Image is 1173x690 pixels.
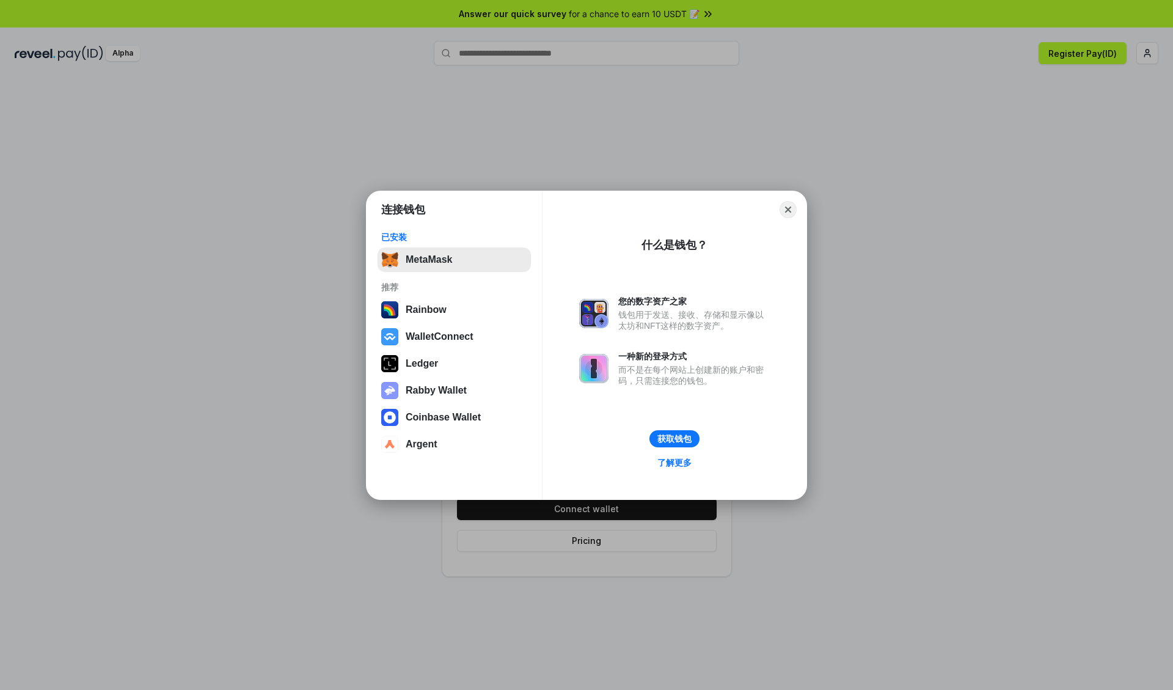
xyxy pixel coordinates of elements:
[378,432,531,457] button: Argent
[406,254,452,265] div: MetaMask
[657,433,692,444] div: 获取钱包
[618,309,770,331] div: 钱包用于发送、接收、存储和显示像以太坊和NFT这样的数字资产。
[780,201,797,218] button: Close
[378,378,531,403] button: Rabby Wallet
[650,455,699,471] a: 了解更多
[381,202,425,217] h1: 连接钱包
[378,298,531,322] button: Rainbow
[579,299,608,328] img: svg+xml,%3Csvg%20xmlns%3D%22http%3A%2F%2Fwww.w3.org%2F2000%2Fsvg%22%20fill%3D%22none%22%20viewBox...
[657,457,692,468] div: 了解更多
[406,439,437,450] div: Argent
[381,282,527,293] div: 推荐
[579,354,608,383] img: svg+xml,%3Csvg%20xmlns%3D%22http%3A%2F%2Fwww.w3.org%2F2000%2Fsvg%22%20fill%3D%22none%22%20viewBox...
[618,296,770,307] div: 您的数字资产之家
[641,238,707,252] div: 什么是钱包？
[381,409,398,426] img: svg+xml,%3Csvg%20width%3D%2228%22%20height%3D%2228%22%20viewBox%3D%220%200%2028%2028%22%20fill%3D...
[406,358,438,369] div: Ledger
[381,328,398,345] img: svg+xml,%3Csvg%20width%3D%2228%22%20height%3D%2228%22%20viewBox%3D%220%200%2028%2028%22%20fill%3D...
[618,364,770,386] div: 而不是在每个网站上创建新的账户和密码，只需连接您的钱包。
[381,382,398,399] img: svg+xml,%3Csvg%20xmlns%3D%22http%3A%2F%2Fwww.w3.org%2F2000%2Fsvg%22%20fill%3D%22none%22%20viewBox...
[406,304,447,315] div: Rainbow
[381,436,398,453] img: svg+xml,%3Csvg%20width%3D%2228%22%20height%3D%2228%22%20viewBox%3D%220%200%2028%2028%22%20fill%3D...
[381,251,398,268] img: svg+xml,%3Csvg%20fill%3D%22none%22%20height%3D%2233%22%20viewBox%3D%220%200%2035%2033%22%20width%...
[378,405,531,430] button: Coinbase Wallet
[406,412,481,423] div: Coinbase Wallet
[378,248,531,272] button: MetaMask
[378,351,531,376] button: Ledger
[649,430,700,447] button: 获取钱包
[381,355,398,372] img: svg+xml,%3Csvg%20xmlns%3D%22http%3A%2F%2Fwww.w3.org%2F2000%2Fsvg%22%20width%3D%2228%22%20height%3...
[381,232,527,243] div: 已安装
[378,325,531,349] button: WalletConnect
[406,385,467,396] div: Rabby Wallet
[618,351,770,362] div: 一种新的登录方式
[406,331,473,342] div: WalletConnect
[381,301,398,318] img: svg+xml,%3Csvg%20width%3D%22120%22%20height%3D%22120%22%20viewBox%3D%220%200%20120%20120%22%20fil...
